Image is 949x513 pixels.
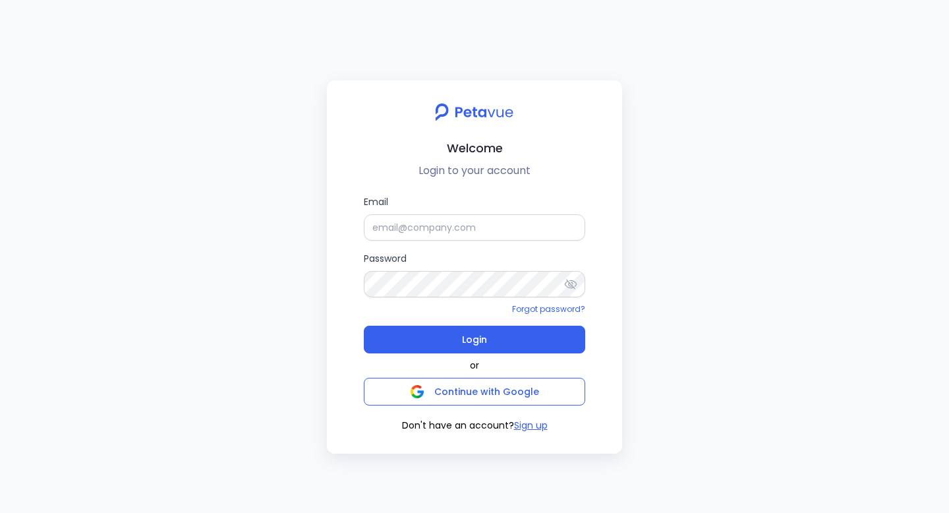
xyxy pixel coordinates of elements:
[434,385,539,398] span: Continue with Google
[512,303,585,315] a: Forgot password?
[470,359,479,373] span: or
[364,378,585,406] button: Continue with Google
[426,96,522,128] img: petavue logo
[514,419,548,433] button: Sign up
[364,251,585,297] label: Password
[337,138,612,158] h2: Welcome
[364,214,585,241] input: Email
[402,419,514,433] span: Don't have an account?
[364,326,585,353] button: Login
[364,195,585,241] label: Email
[462,330,487,349] span: Login
[364,271,585,297] input: Password
[337,163,612,179] p: Login to your account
